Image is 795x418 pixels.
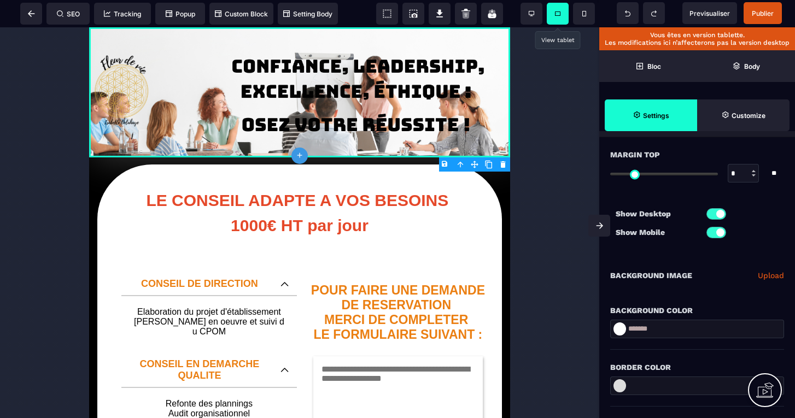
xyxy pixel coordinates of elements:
[697,50,795,82] span: Open Layer Manager
[43,280,197,309] p: Elaboration du projet d'établissement [PERSON_NAME] en oeuvre et suivi du CPOM
[697,99,790,131] span: Open Style Manager
[758,269,784,282] a: Upload
[376,3,398,25] span: View components
[605,99,697,131] span: Settings
[283,10,332,18] span: Setting Body
[599,50,697,82] span: Open Blocks
[57,10,80,18] span: SEO
[752,9,774,17] span: Publier
[43,372,197,401] p: Refonte des plannings Audit organisationnel Optimisation des transmissions
[616,207,697,220] p: Show Desktop
[689,9,730,17] span: Previsualiser
[40,331,180,354] p: CONSEIL EN DEMARCHE QUALITE
[610,148,660,161] span: Margin Top
[222,256,400,314] b: POUR FAIRE UNE DEMANDE DE RESERVATION MERCI DE COMPLETER LE FORMULAIRE SUIVANT :
[215,10,268,18] span: Custom Block
[610,269,692,282] p: Background Image
[605,31,790,39] p: Vous êtes en version tablette.
[166,10,195,18] span: Popup
[57,164,364,207] b: LE CONSEIL ADAPTE A VOS BESOINS 1000€ HT par jour
[402,3,424,25] span: Screenshot
[610,361,784,374] div: Border Color
[643,111,669,120] strong: Settings
[104,10,141,18] span: Tracking
[40,251,180,262] p: CONSEIL DE DIRECTION
[616,226,697,239] p: Show Mobile
[605,39,790,46] p: Les modifications ici n’affecterons pas la version desktop
[744,62,760,70] strong: Body
[647,62,661,70] strong: Bloc
[610,304,784,317] div: Background Color
[682,2,737,24] span: Preview
[732,111,765,120] strong: Customize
